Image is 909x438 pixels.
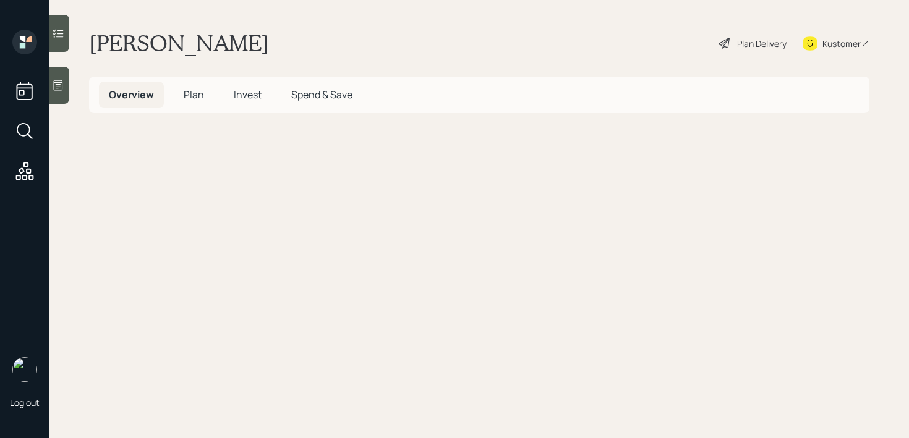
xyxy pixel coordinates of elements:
h1: [PERSON_NAME] [89,30,269,57]
span: Plan [184,88,204,101]
div: Plan Delivery [737,37,787,50]
span: Invest [234,88,262,101]
div: Kustomer [822,37,861,50]
span: Spend & Save [291,88,352,101]
span: Overview [109,88,154,101]
img: retirable_logo.png [12,357,37,382]
div: Log out [10,397,40,408]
